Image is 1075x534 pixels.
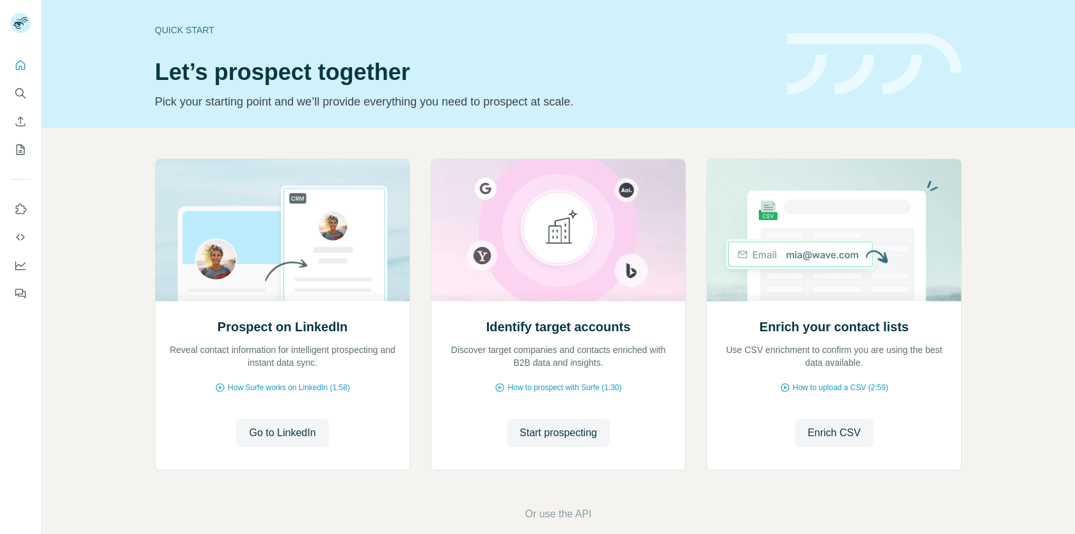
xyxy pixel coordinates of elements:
p: Use CSV enrichment to confirm you are using the best data available. [720,343,948,369]
button: Enrich CSV [795,419,873,447]
span: Start prospecting [520,425,597,441]
h2: Enrich your contact lists [760,318,909,336]
button: Use Surfe on LinkedIn [10,198,31,221]
h2: Prospect on LinkedIn [218,318,347,336]
button: Dashboard [10,254,31,277]
p: Pick your starting point and we’ll provide everything you need to prospect at scale. [155,93,772,111]
span: How to upload a CSV (2:59) [793,382,888,393]
button: Use Surfe API [10,226,31,249]
div: Quick start [155,24,772,36]
img: Prospect on LinkedIn [155,159,410,301]
span: How Surfe works on LinkedIn (1:58) [228,382,350,393]
button: My lists [10,138,31,161]
span: Enrich CSV [808,425,861,441]
button: Enrich CSV [10,110,31,133]
button: Quick start [10,54,31,77]
img: Enrich your contact lists [706,159,962,301]
p: Discover target companies and contacts enriched with B2B data and insights. [444,343,673,369]
img: banner [787,33,962,95]
span: Go to LinkedIn [249,425,315,441]
h2: Identify target accounts [486,318,631,336]
button: Go to LinkedIn [236,419,328,447]
button: Feedback [10,282,31,305]
button: Search [10,82,31,105]
span: How to prospect with Surfe (1:30) [507,382,621,393]
button: Or use the API [525,507,591,522]
img: Identify target accounts [431,159,686,301]
p: Reveal contact information for intelligent prospecting and instant data sync. [168,343,397,369]
h1: Let’s prospect together [155,59,772,85]
button: Start prospecting [507,419,610,447]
